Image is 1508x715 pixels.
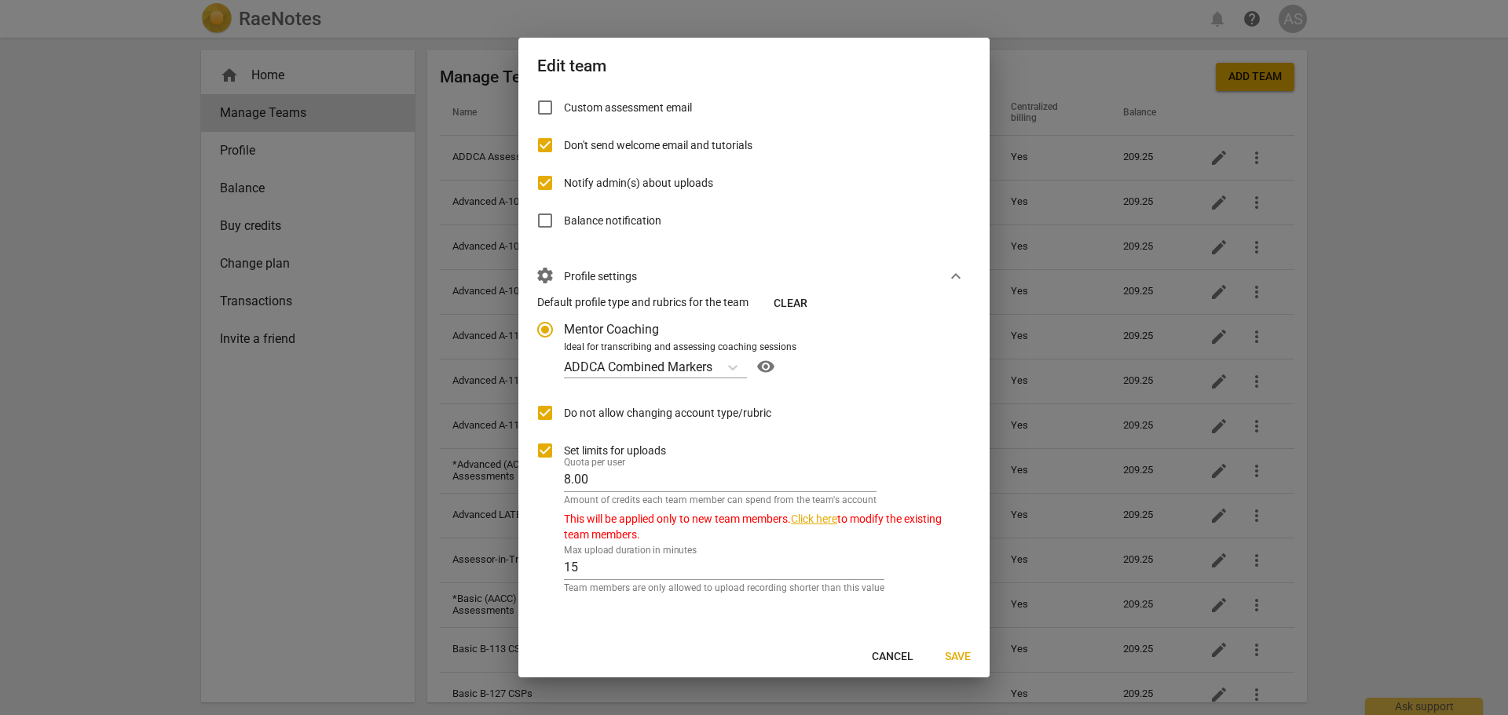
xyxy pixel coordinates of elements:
h2: Edit team [537,57,971,76]
button: Show more [944,264,968,288]
span: Mentor Coaching [564,320,659,338]
div: Ideal for transcribing and assessing coaching sessions [564,341,953,355]
span: Save [945,649,971,665]
label: Quota per user [564,458,624,467]
p: ADDCA Combined Markers [564,358,712,376]
span: Do not allow changing account type/rubric [564,405,771,421]
p: Team members are only allowed to upload recording shorter than this value [564,583,884,593]
button: Help [753,354,778,379]
button: Clear [761,297,820,310]
span: Profile settings [537,268,637,285]
p: This will be applied only to new team members. to modify the existing team members. [564,511,958,543]
input: Ideal for transcribing and assessing coaching sessionsADDCA Combined MarkersHelp [714,359,717,374]
p: Amount of credits each team member can spend from the team's account [564,495,877,505]
p: Default profile type and rubrics for the team [537,294,958,311]
span: settings [536,266,555,285]
span: visibility [753,357,778,376]
a: Help [747,354,778,379]
div: Account type [537,311,958,380]
span: Cancel [872,649,913,665]
span: Notify admin(s) about uploads [564,175,713,192]
span: Don't send welcome email and tutorials [564,137,752,154]
span: Balance notification [564,213,661,229]
button: Save [932,643,983,671]
button: Cancel [859,643,926,671]
span: Set limits for uploads [564,443,666,459]
span: Clear [774,296,807,312]
span: Custom assessment email [564,100,692,116]
label: Max upload duration in minutes [564,546,697,556]
span: expand_more [946,267,965,286]
a: Click here [791,513,837,525]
